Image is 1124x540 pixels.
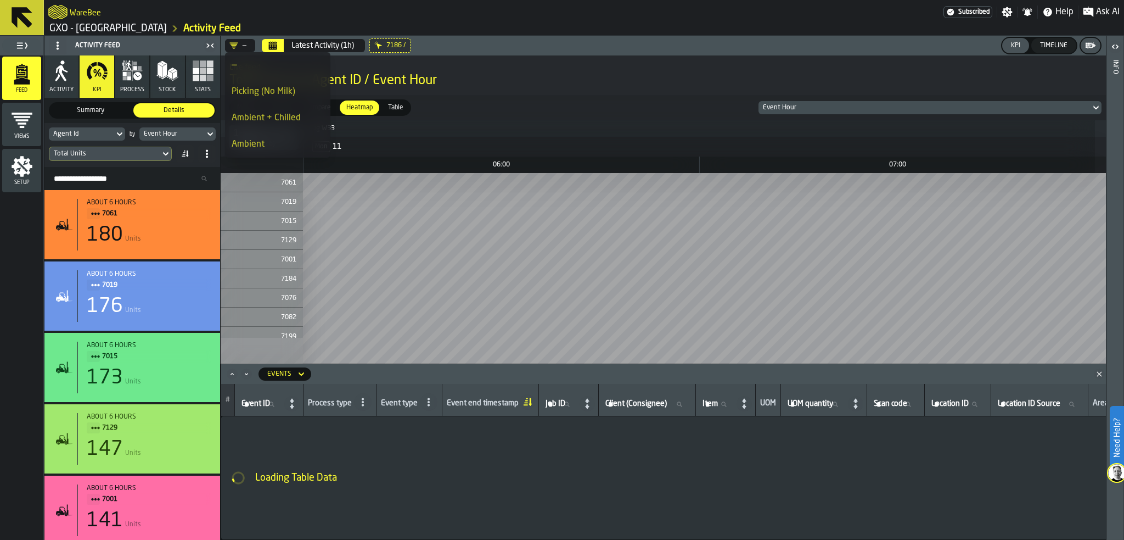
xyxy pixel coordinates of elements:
div: DropdownMenuValue- [225,39,255,52]
span: process [120,86,144,93]
input: label [603,397,691,411]
nav: Breadcrumb [48,22,584,35]
div: thumb [50,103,131,118]
a: link-to-/wh/i/ae0cd702-8cb1-4091-b3be-0aee77957c79/settings/billing [943,6,992,18]
div: 7129 [221,231,303,250]
div: DropdownMenuValue-uomCount [54,150,156,158]
span: 7061 [235,179,296,187]
li: menu Feed [2,57,41,101]
span: label [874,399,907,408]
a: link-to-/wh/i/ae0cd702-8cb1-4091-b3be-0aee77957c79 [49,23,167,35]
div: Hide filter [374,41,383,50]
label: button-toggle-Notifications [1018,7,1037,18]
div: 7061 [221,173,303,192]
div: Title [87,199,211,220]
div: 7082 [221,308,303,327]
button: Minimize [240,369,253,380]
div: DropdownMenuValue-eventHour [144,130,200,138]
span: 7015 [235,218,296,225]
div: stat- [44,190,220,259]
div: 180 [87,224,123,246]
div: Area [1093,399,1109,410]
div: DropdownMenuValue-agentId [49,127,125,141]
input: label [996,397,1083,411]
div: about 6 hours [87,342,211,349]
li: dropdown-item [225,105,330,131]
a: logo-header [48,2,68,22]
div: DropdownMenuValue- [229,41,246,50]
span: Units [125,378,141,386]
input: label [872,397,920,411]
h2: Sub Title [70,7,101,18]
span: 7186 / [386,42,406,49]
div: Title [87,270,211,291]
span: label [546,399,565,408]
div: about 6 hours [87,485,211,492]
div: DropdownMenuValue-agentId [53,130,110,138]
div: Ambient + Chilled [232,112,324,125]
div: Title [87,485,211,505]
span: Table [384,103,408,113]
div: Latest Activity (1h) [291,41,354,50]
button: button- [1081,38,1100,53]
div: — [232,59,324,72]
div: 7019 [221,192,303,211]
span: Heatmap [342,103,377,113]
li: menu Setup [2,149,41,193]
span: 7015 [102,350,203,363]
div: DropdownMenuValue-activity-feed [267,370,291,378]
div: thumb [381,101,410,115]
span: Feed [2,87,41,93]
span: label [702,399,718,408]
span: Ask AI [1096,5,1120,19]
span: Summary [52,105,129,115]
label: button-switch-multi-Table [380,99,411,116]
span: 7199 [235,333,296,341]
span: 7001 [235,256,296,264]
span: Units [125,449,141,457]
div: stat- [44,404,220,474]
span: Stats [195,86,211,93]
button: Select date range [285,35,361,57]
div: Process type [308,399,352,410]
div: DropdownMenuValue-eventHour [758,101,1101,114]
div: Activity Feed [47,37,203,54]
div: thumb [340,101,379,115]
div: thumb [133,103,215,118]
span: Details [136,105,212,115]
div: stat- [44,261,220,331]
div: Picking (No Milk) [232,85,324,98]
input: label [239,397,283,411]
div: Title [87,342,211,363]
span: 7019 [102,279,203,291]
label: button-switch-multi-Heatmap [339,99,380,116]
button: button-Timeline [1031,38,1076,53]
div: Select date range [262,39,365,52]
div: Event end timestamp [447,399,519,410]
div: 7001 [221,250,303,269]
span: 7061 [102,208,203,220]
span: label [788,399,833,408]
div: Title [87,413,211,434]
div: Start: 11/08/2025, 06:55:05 - End: 11/08/2025, 07:48:43 [87,342,211,349]
div: DropdownMenuValue-uomCount [49,147,172,161]
input: label [929,397,986,411]
div: about 6 hours [87,199,211,207]
div: UOM [760,399,776,410]
span: Setup [2,180,41,186]
header: Info [1106,36,1123,540]
span: 7076 [235,294,296,302]
input: label [543,397,578,411]
div: Start: 11/08/2025, 07:14:27 - End: 11/08/2025, 07:53:13 [87,485,211,492]
div: Start: 11/08/2025, 06:54:54 - End: 11/08/2025, 07:43:37 [87,199,211,207]
input: label [700,397,735,411]
span: Subscribed [958,8,990,16]
div: Start: 11/08/2025, 06:55:17 - End: 11/08/2025, 07:39:11 [87,270,211,278]
li: menu Views [2,103,41,147]
div: hour: 06:00 [303,157,699,173]
span: 7082 [235,314,296,321]
input: label [785,397,847,411]
span: Units [125,235,141,243]
span: Activity [49,86,74,93]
